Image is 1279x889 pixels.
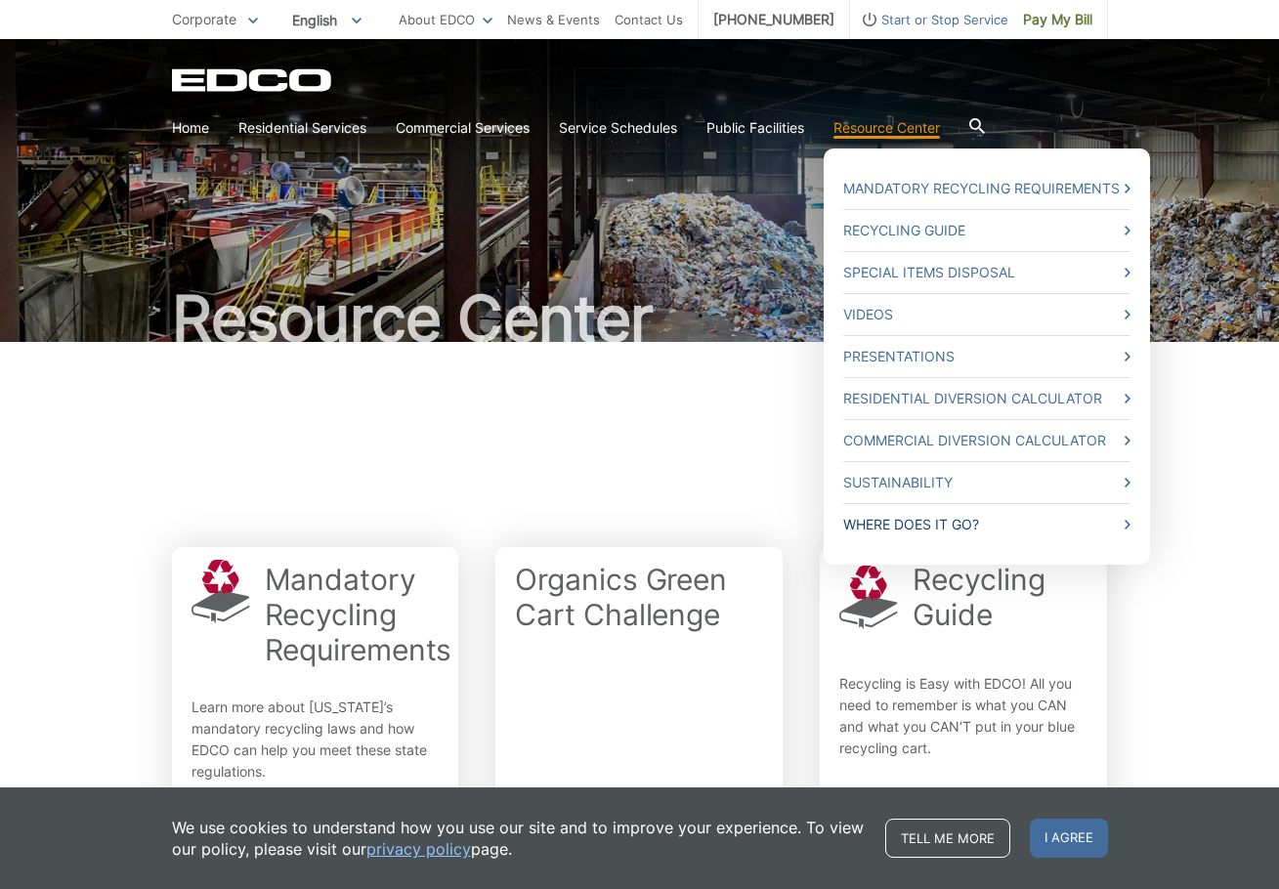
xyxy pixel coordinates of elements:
a: Service Schedules [559,117,677,139]
a: Home [172,117,209,139]
h2: Recycling Guide [913,562,1087,632]
a: Recycling Guide Recycling is Easy with EDCO! All you need to remember is what you CAN and what yo... [820,547,1107,847]
a: Residential Diversion Calculator [843,388,1130,409]
a: Recycling Guide [843,220,1130,241]
a: Tell me more [885,819,1010,858]
p: Recycling is Easy with EDCO! All you need to remember is what you CAN and what you CAN’T put in y... [839,673,1087,771]
a: About EDCO [399,9,492,30]
a: News & Events [507,9,600,30]
a: Resource Center [833,117,940,139]
a: Commercial Diversion Calculator [843,430,1130,451]
a: Where Does it Go? [843,514,1130,535]
a: Sustainability [843,472,1130,493]
a: Residential Services [238,117,366,139]
span: Pay My Bill [1023,9,1092,30]
a: Organics Green Cart Challenge View Details [495,547,783,847]
span: English [277,4,376,36]
h2: Mandatory Recycling Requirements [265,562,452,667]
h2: Organics Green Cart Challenge [515,562,763,632]
h1: Resource Center [172,287,1108,350]
a: Special Items Disposal [843,262,1130,283]
a: Videos [843,304,1130,325]
p: Learn more about [US_STATE]’s mandatory recycling laws and how EDCO can help you meet these state... [192,697,452,783]
a: Presentations [843,346,1130,367]
p: We use cookies to understand how you use our site and to improve your experience. To view our pol... [172,817,866,860]
a: privacy policy [366,838,471,860]
span: Corporate [172,11,236,27]
a: Commercial Services [396,117,530,139]
a: Public Facilities [706,117,804,139]
a: Mandatory Recycling Requirements Learn more about [US_STATE]’s mandatory recycling laws and how E... [172,547,459,847]
span: I agree [1030,819,1108,858]
a: EDCD logo. Return to the homepage. [172,68,334,92]
a: Contact Us [615,9,683,30]
a: Mandatory Recycling Requirements [843,178,1130,199]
